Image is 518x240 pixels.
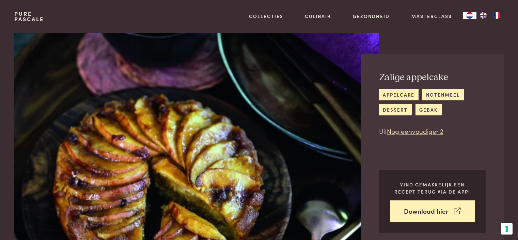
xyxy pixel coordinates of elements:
[415,104,442,115] a: gebak
[422,89,464,100] a: notenmeel
[463,12,476,19] div: Language
[463,12,476,19] a: NL
[501,223,513,235] button: Uw voorkeuren voor toestemming voor trackingtechnologieën
[390,181,475,195] p: Vind gemakkelijk een recept terug via de app!
[411,13,452,20] a: Masterclass
[387,126,443,136] a: Nog eenvoudiger 2
[390,200,475,222] a: Download hier
[476,12,490,19] a: EN
[379,104,412,115] a: dessert
[305,13,331,20] a: Culinair
[490,12,504,19] a: FR
[249,13,283,20] a: Collecties
[353,13,390,20] a: Gezondheid
[379,126,486,136] p: Uit
[379,89,419,100] a: appelcake
[379,72,486,84] h2: Zalige appelcake
[463,12,504,19] aside: Language selected: Nederlands
[476,12,504,19] ul: Language list
[14,11,44,22] a: PurePascale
